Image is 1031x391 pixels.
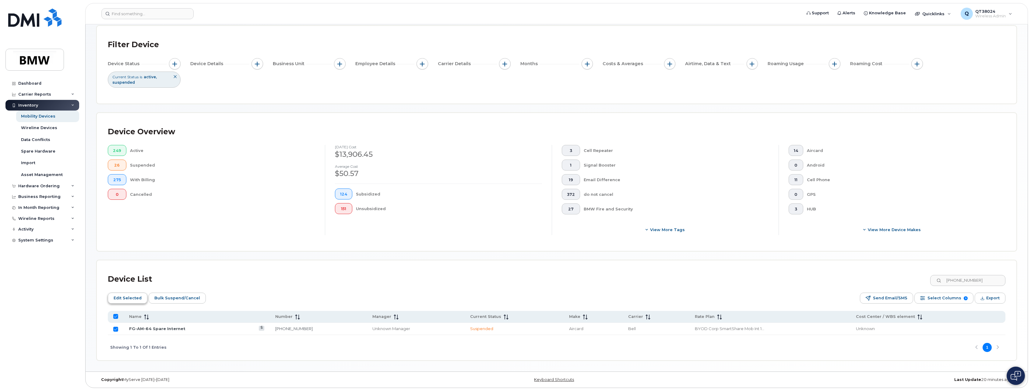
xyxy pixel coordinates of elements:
[149,293,206,304] button: Bulk Suspend/Cancel
[112,74,139,79] span: Current Status
[807,203,996,214] div: HUB
[335,145,542,149] h4: [DATE] cost
[794,192,798,197] span: 0
[108,293,147,304] button: Edit Selected
[710,377,1017,382] div: 20 minutes ago
[794,207,798,212] span: 3
[965,10,969,17] span: Q
[789,203,803,214] button: 3
[856,314,915,319] span: Cost Center / WBS element
[975,14,1006,19] span: Wireless Admin
[650,227,685,233] span: View more tags
[789,189,803,200] button: 0
[97,377,403,382] div: MyServe [DATE]–[DATE]
[130,160,315,171] div: Suspended
[190,61,225,67] span: Device Details
[789,174,803,185] button: 11
[129,326,185,331] a: FG-AM-64 Spare Internet
[860,293,913,304] button: Send Email/SMS
[868,227,921,233] span: View More Device Makes
[114,294,142,303] span: Edit Selected
[789,224,996,235] button: View More Device Makes
[335,203,352,214] button: 151
[856,326,875,331] span: Unknown
[584,189,769,200] div: do not cancel
[108,160,126,171] button: 26
[794,178,798,182] span: 11
[372,314,391,319] span: Manager
[584,174,769,185] div: Email Difference
[567,207,575,212] span: 27
[129,314,142,319] span: Name
[101,377,123,382] strong: Copyright
[356,188,542,199] div: Subsidized
[807,189,996,200] div: GPS
[275,314,293,319] span: Number
[562,145,580,156] button: 3
[113,148,121,153] span: 249
[794,163,798,168] span: 0
[340,192,347,197] span: 124
[275,326,313,331] a: [PHONE_NUMBER]
[927,294,961,303] span: Select Columns
[154,294,200,303] span: Bulk Suspend/Cancel
[112,80,135,85] span: suspended
[470,326,493,331] span: Suspended
[340,206,347,211] span: 151
[807,160,996,171] div: Android
[438,61,473,67] span: Carrier Details
[335,188,352,199] button: 124
[812,10,829,16] span: Support
[695,326,764,331] span: BYOD Corp SmartShare Mob Int 10
[954,377,981,382] strong: Last Update
[372,326,459,332] div: Unknown Manager
[562,224,769,235] button: View more tags
[562,189,580,200] button: 372
[130,145,315,156] div: Active
[569,314,580,319] span: Make
[914,293,973,304] button: Select Columns 9
[562,160,580,171] button: 1
[794,148,798,153] span: 14
[144,75,157,79] span: active
[108,37,159,53] div: Filter Device
[930,275,1005,286] input: Search Device List ...
[975,9,1006,14] span: QT38024
[140,74,142,79] span: is
[768,61,806,67] span: Roaming Usage
[130,174,315,185] div: With Billing
[833,7,860,19] a: Alerts
[964,296,968,300] span: 9
[567,178,575,182] span: 19
[628,326,636,331] span: Bell
[108,174,126,185] button: 275
[869,10,906,16] span: Knowledge Base
[802,7,833,19] a: Support
[562,174,580,185] button: 19
[584,145,769,156] div: Cell Repeater
[108,189,126,200] button: 0
[335,164,542,168] h4: Average cost
[584,160,769,171] div: Signal Booster
[1011,371,1021,381] img: Open chat
[567,148,575,153] span: 3
[110,343,167,352] span: Showing 1 To 1 Of 1 Entries
[843,10,855,16] span: Alerts
[567,192,575,197] span: 372
[569,326,583,331] span: Aircard
[922,11,945,16] span: Quicklinks
[259,326,265,330] a: View Last Bill
[807,174,996,185] div: Cell Phone
[956,8,1016,20] div: QT38024
[628,314,643,319] span: Carrier
[695,314,715,319] span: Rate Plan
[975,293,1005,304] button: Export
[356,203,542,214] div: Unsubsidized
[603,61,645,67] span: Costs & Averages
[983,343,992,352] button: Page 1
[113,163,121,168] span: 26
[789,145,803,156] button: 14
[335,168,542,179] div: $50.57
[562,203,580,214] button: 27
[108,61,141,67] span: Device Status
